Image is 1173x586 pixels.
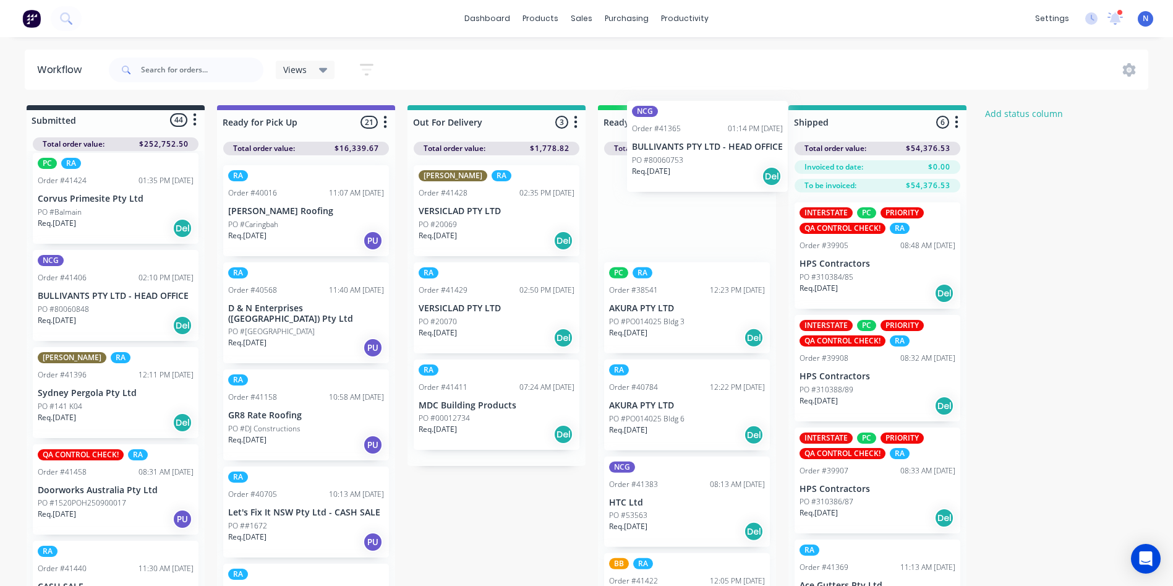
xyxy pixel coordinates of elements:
span: Total order value: [43,139,105,150]
button: Add status column [979,105,1070,122]
div: Open Intercom Messenger [1131,544,1161,574]
span: 6 [936,116,949,129]
div: Workflow [37,62,88,77]
div: Submitted [29,114,76,127]
input: Search for orders... [141,58,263,82]
span: Invoiced to date: [804,162,863,173]
span: Views [283,63,307,76]
div: settings [1029,9,1075,28]
span: $252,752.50 [139,139,189,150]
span: Total order value: [424,143,485,154]
span: 44 [170,113,187,126]
span: $0.00 [928,162,950,173]
img: Factory [22,9,41,28]
span: Total order value: [614,143,676,154]
span: $54,376.53 [906,180,950,191]
div: products [516,9,565,28]
span: 8 [746,116,759,129]
span: 21 [360,116,378,129]
span: $1,778.82 [530,143,569,154]
span: $77,915.23 [715,143,760,154]
input: Enter column name… [223,116,344,129]
input: Enter column name… [794,116,916,129]
a: dashboard [458,9,516,28]
span: $54,376.53 [906,143,950,154]
input: Enter column name… [604,116,725,129]
span: To be invoiced: [804,180,856,191]
div: sales [565,9,599,28]
span: 3 [555,116,568,129]
span: Total order value: [804,143,866,154]
div: purchasing [599,9,655,28]
div: productivity [655,9,715,28]
span: $16,339.67 [335,143,379,154]
input: Enter column name… [413,116,535,129]
span: Total order value: [233,143,295,154]
span: N [1143,13,1148,24]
